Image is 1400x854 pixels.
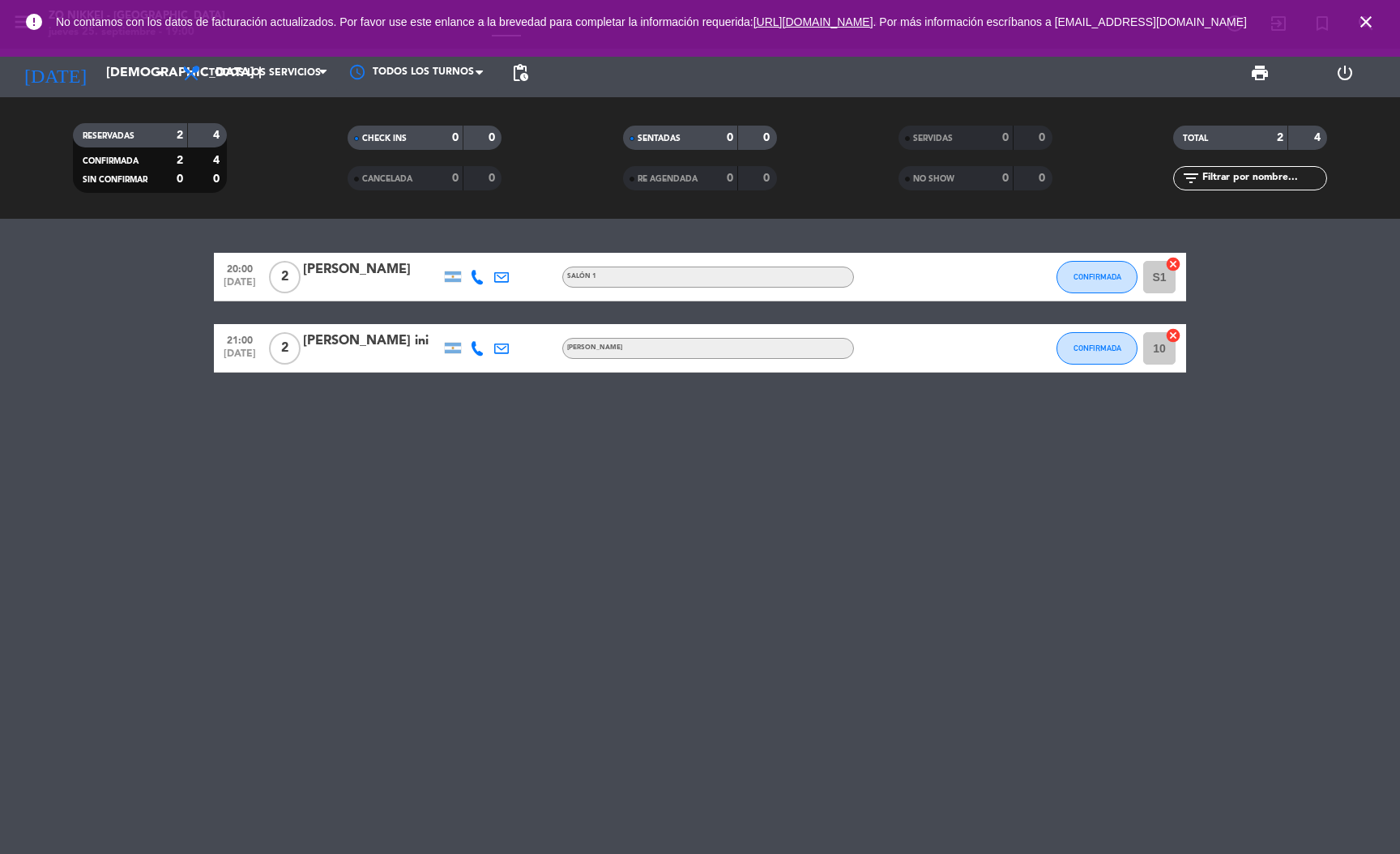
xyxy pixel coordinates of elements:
[269,261,301,293] span: 2
[727,173,733,184] strong: 0
[213,130,223,141] strong: 4
[1181,169,1201,188] i: filter_list
[1002,132,1009,143] strong: 0
[1056,332,1137,365] button: CONFIRMADA
[83,157,139,165] span: CONFIRMADA
[1073,272,1121,281] span: CONFIRMADA
[151,63,170,83] i: arrow_drop_down
[1356,12,1376,32] i: close
[220,330,260,348] span: 21:00
[489,132,498,143] strong: 0
[1277,132,1283,143] strong: 2
[269,332,301,365] span: 2
[213,173,223,185] strong: 0
[1002,173,1009,184] strong: 0
[1250,63,1270,83] span: print
[177,130,183,141] strong: 2
[220,277,260,296] span: [DATE]
[220,258,260,277] span: 20:00
[638,175,698,183] span: RE AGENDADA
[763,173,773,184] strong: 0
[362,135,407,143] span: CHECK INS
[83,132,134,140] span: RESERVADAS
[83,176,147,184] span: SIN CONFIRMAR
[873,15,1247,28] a: . Por más información escríbanos a [EMAIL_ADDRESS][DOMAIN_NAME]
[1314,132,1324,143] strong: 4
[510,63,530,83] span: pending_actions
[1201,169,1326,187] input: Filtrar por nombre...
[452,132,459,143] strong: 0
[177,155,183,166] strong: 2
[24,12,44,32] i: error
[1183,135,1208,143] span: TOTAL
[489,173,498,184] strong: 0
[452,173,459,184] strong: 0
[303,259,441,280] div: [PERSON_NAME]
[1165,327,1181,344] i: cancel
[56,15,1247,28] span: No contamos con los datos de facturación actualizados. Por favor use este enlance a la brevedad p...
[1165,256,1181,272] i: cancel
[1039,132,1048,143] strong: 0
[177,173,183,185] strong: 0
[567,344,622,351] span: [PERSON_NAME]
[1056,261,1137,293] button: CONFIRMADA
[763,132,773,143] strong: 0
[213,155,223,166] strong: 4
[753,15,873,28] a: [URL][DOMAIN_NAME]
[220,348,260,367] span: [DATE]
[1303,49,1388,97] div: LOG OUT
[362,175,412,183] span: CANCELADA
[303,331,441,352] div: [PERSON_NAME] ini
[913,135,953,143] span: SERVIDAS
[1039,173,1048,184] strong: 0
[913,175,954,183] span: NO SHOW
[1073,344,1121,352] span: CONFIRMADA
[1335,63,1355,83] i: power_settings_new
[727,132,733,143] strong: 0
[638,135,681,143] span: SENTADAS
[12,55,98,91] i: [DATE]
[209,67,321,79] span: Todos los servicios
[567,273,596,280] span: Salón 1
